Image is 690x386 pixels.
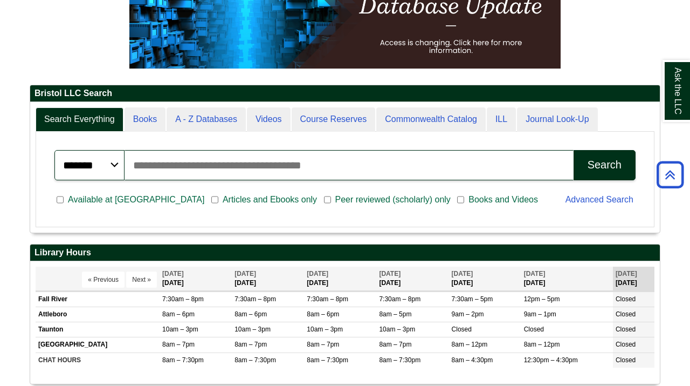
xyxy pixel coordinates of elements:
[452,295,493,303] span: 7:30am – 5pm
[211,195,218,205] input: Articles and Ebooks only
[379,270,401,277] span: [DATE]
[616,295,636,303] span: Closed
[126,272,157,288] button: Next »
[162,326,198,333] span: 10am – 3pm
[36,307,160,322] td: Attleboro
[616,270,637,277] span: [DATE]
[452,270,473,277] span: [DATE]
[524,341,560,348] span: 8am – 12pm
[613,267,654,291] th: [DATE]
[162,295,204,303] span: 7:30am – 8pm
[379,341,411,348] span: 8am – 7pm
[36,353,160,368] td: CHAT HOURS
[588,159,622,171] div: Search
[162,341,195,348] span: 8am – 7pm
[307,356,348,364] span: 8am – 7:30pm
[36,107,123,132] a: Search Everything
[162,356,204,364] span: 8am – 7:30pm
[307,310,339,318] span: 8am – 6pm
[452,326,472,333] span: Closed
[616,341,636,348] span: Closed
[379,295,420,303] span: 7:30am – 8pm
[457,195,464,205] input: Books and Videos
[57,195,64,205] input: Available at [GEOGRAPHIC_DATA]
[30,245,660,261] h2: Library Hours
[36,337,160,353] td: [GEOGRAPHIC_DATA]
[234,356,276,364] span: 8am – 7:30pm
[524,295,560,303] span: 12pm – 5pm
[234,310,267,318] span: 8am – 6pm
[379,356,420,364] span: 8am – 7:30pm
[304,267,376,291] th: [DATE]
[162,310,195,318] span: 8am – 6pm
[30,85,660,102] h2: Bristol LLC Search
[36,292,160,307] td: Fall River
[232,267,304,291] th: [DATE]
[307,270,328,277] span: [DATE]
[464,193,542,206] span: Books and Videos
[307,326,343,333] span: 10am – 3pm
[234,341,267,348] span: 8am – 7pm
[565,195,633,204] a: Advanced Search
[616,326,636,333] span: Closed
[379,310,411,318] span: 8am – 5pm
[616,356,636,364] span: Closed
[524,310,556,318] span: 9am – 1pm
[653,167,687,182] a: Back to Top
[307,295,348,303] span: 7:30am – 8pm
[234,326,271,333] span: 10am – 3pm
[376,267,448,291] th: [DATE]
[292,107,376,132] a: Course Reserves
[449,267,521,291] th: [DATE]
[521,267,613,291] th: [DATE]
[162,270,184,277] span: [DATE]
[574,150,636,180] button: Search
[307,341,339,348] span: 8am – 7pm
[517,107,597,132] a: Journal Look-Up
[452,356,493,364] span: 8am – 4:30pm
[247,107,291,132] a: Videos
[452,341,488,348] span: 8am – 12pm
[379,326,415,333] span: 10am – 3pm
[524,356,578,364] span: 12:30pm – 4:30pm
[160,267,232,291] th: [DATE]
[218,193,321,206] span: Articles and Ebooks only
[64,193,209,206] span: Available at [GEOGRAPHIC_DATA]
[125,107,165,132] a: Books
[524,326,544,333] span: Closed
[82,272,125,288] button: « Previous
[331,193,455,206] span: Peer reviewed (scholarly) only
[167,107,246,132] a: A - Z Databases
[234,295,276,303] span: 7:30am – 8pm
[234,270,256,277] span: [DATE]
[452,310,484,318] span: 9am – 2pm
[616,310,636,318] span: Closed
[376,107,486,132] a: Commonwealth Catalog
[524,270,546,277] span: [DATE]
[487,107,516,132] a: ILL
[324,195,331,205] input: Peer reviewed (scholarly) only
[36,322,160,337] td: Taunton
